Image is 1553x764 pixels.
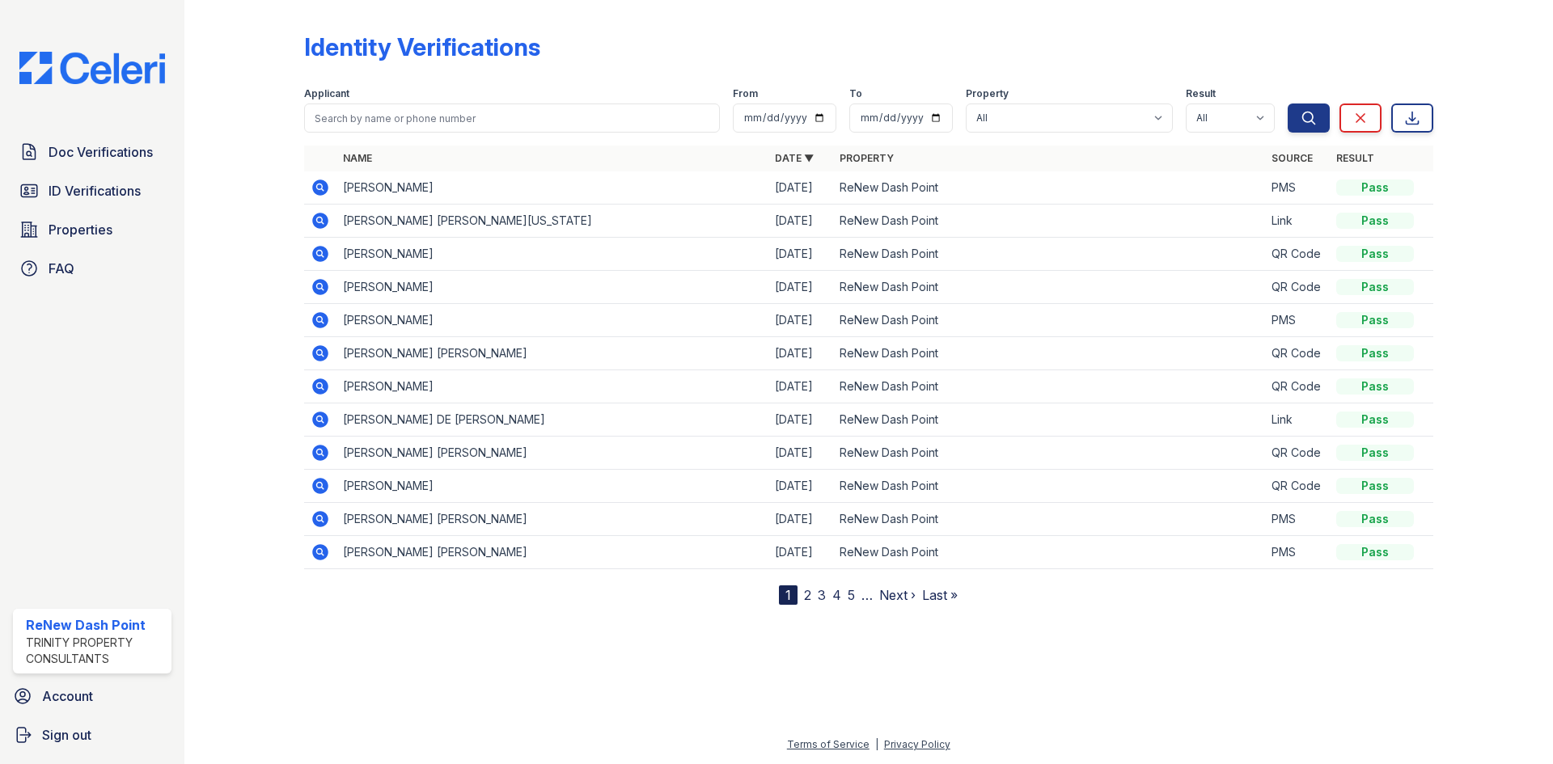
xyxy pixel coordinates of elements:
[336,503,768,536] td: [PERSON_NAME] [PERSON_NAME]
[768,304,833,337] td: [DATE]
[1336,378,1414,395] div: Pass
[1265,171,1330,205] td: PMS
[49,142,153,162] span: Doc Verifications
[1336,179,1414,196] div: Pass
[775,152,814,164] a: Date ▼
[840,152,894,164] a: Property
[733,87,758,100] label: From
[336,205,768,238] td: [PERSON_NAME] [PERSON_NAME][US_STATE]
[768,370,833,403] td: [DATE]
[304,103,720,133] input: Search by name or phone number
[768,470,833,503] td: [DATE]
[49,259,74,278] span: FAQ
[768,271,833,304] td: [DATE]
[1265,238,1330,271] td: QR Code
[304,87,349,100] label: Applicant
[768,205,833,238] td: [DATE]
[833,503,1265,536] td: ReNew Dash Point
[1186,87,1216,100] label: Result
[833,403,1265,437] td: ReNew Dash Point
[49,181,141,200] span: ID Verifications
[336,370,768,403] td: [PERSON_NAME]
[336,470,768,503] td: [PERSON_NAME]
[966,87,1009,100] label: Property
[336,238,768,271] td: [PERSON_NAME]
[42,725,91,745] span: Sign out
[336,536,768,569] td: [PERSON_NAME] [PERSON_NAME]
[1336,511,1414,527] div: Pass
[833,205,1265,238] td: ReNew Dash Point
[1265,304,1330,337] td: PMS
[26,615,165,635] div: ReNew Dash Point
[6,680,178,712] a: Account
[768,337,833,370] td: [DATE]
[1265,437,1330,470] td: QR Code
[833,536,1265,569] td: ReNew Dash Point
[787,738,870,750] a: Terms of Service
[879,587,916,603] a: Next ›
[13,252,171,285] a: FAQ
[336,337,768,370] td: [PERSON_NAME] [PERSON_NAME]
[833,437,1265,470] td: ReNew Dash Point
[1336,279,1414,295] div: Pass
[804,587,811,603] a: 2
[1336,478,1414,494] div: Pass
[779,585,798,605] div: 1
[884,738,950,750] a: Privacy Policy
[1336,246,1414,262] div: Pass
[849,87,862,100] label: To
[1336,412,1414,428] div: Pass
[6,719,178,751] a: Sign out
[336,271,768,304] td: [PERSON_NAME]
[922,587,958,603] a: Last »
[42,686,93,706] span: Account
[833,238,1265,271] td: ReNew Dash Point
[875,738,878,750] div: |
[26,635,165,667] div: Trinity Property Consultants
[768,238,833,271] td: [DATE]
[1265,403,1330,437] td: Link
[343,152,372,164] a: Name
[1336,345,1414,361] div: Pass
[6,52,178,84] img: CE_Logo_Blue-a8612792a0a2168367f1c8372b55b34899dd931a85d93a1a3d3e32e68fde9ad4.png
[768,403,833,437] td: [DATE]
[336,403,768,437] td: [PERSON_NAME] DE [PERSON_NAME]
[768,437,833,470] td: [DATE]
[1336,213,1414,229] div: Pass
[1272,152,1313,164] a: Source
[1265,503,1330,536] td: PMS
[818,587,826,603] a: 3
[1265,470,1330,503] td: QR Code
[1265,337,1330,370] td: QR Code
[1336,152,1374,164] a: Result
[1265,370,1330,403] td: QR Code
[13,136,171,168] a: Doc Verifications
[13,213,171,246] a: Properties
[1265,271,1330,304] td: QR Code
[848,587,855,603] a: 5
[1265,205,1330,238] td: Link
[336,437,768,470] td: [PERSON_NAME] [PERSON_NAME]
[768,536,833,569] td: [DATE]
[304,32,540,61] div: Identity Verifications
[49,220,112,239] span: Properties
[833,171,1265,205] td: ReNew Dash Point
[832,587,841,603] a: 4
[1265,536,1330,569] td: PMS
[768,503,833,536] td: [DATE]
[833,370,1265,403] td: ReNew Dash Point
[336,171,768,205] td: [PERSON_NAME]
[1336,544,1414,560] div: Pass
[833,470,1265,503] td: ReNew Dash Point
[13,175,171,207] a: ID Verifications
[768,171,833,205] td: [DATE]
[833,271,1265,304] td: ReNew Dash Point
[336,304,768,337] td: [PERSON_NAME]
[861,585,873,605] span: …
[1336,445,1414,461] div: Pass
[1336,312,1414,328] div: Pass
[833,337,1265,370] td: ReNew Dash Point
[833,304,1265,337] td: ReNew Dash Point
